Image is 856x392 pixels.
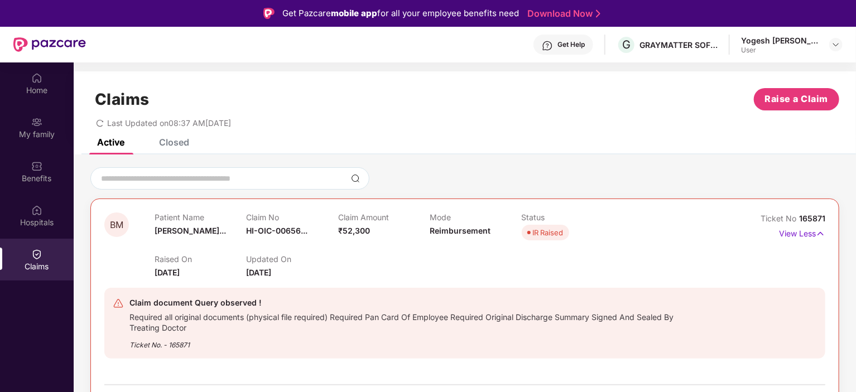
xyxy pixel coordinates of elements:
p: View Less [779,225,825,240]
img: Logo [263,8,275,19]
p: Claim No [246,212,338,222]
img: svg+xml;base64,PHN2ZyBpZD0iU2VhcmNoLTMyeDMyIiB4bWxucz0iaHR0cDovL3d3dy53My5vcmcvMjAwMC9zdmciIHdpZH... [351,174,360,183]
div: Closed [159,137,189,148]
p: Mode [430,212,521,222]
p: Raised On [155,254,246,264]
img: svg+xml;base64,PHN2ZyBpZD0iQ2xhaW0iIHhtbG5zPSJodHRwOi8vd3d3LnczLm9yZy8yMDAwL3N2ZyIgd2lkdGg9IjIwIi... [31,249,42,260]
div: Claim document Query observed ! [129,296,700,309]
p: Status [522,212,613,222]
span: [DATE] [246,268,271,277]
a: Download Now [527,8,597,20]
div: Get Pazcare for all your employee benefits need [282,7,519,20]
div: Get Help [557,40,585,49]
img: Stroke [596,8,600,20]
div: Ticket No. - 165871 [129,333,700,350]
div: User [741,46,819,55]
div: IR Raised [533,227,564,238]
span: BM [110,220,123,230]
img: svg+xml;base64,PHN2ZyB4bWxucz0iaHR0cDovL3d3dy53My5vcmcvMjAwMC9zdmciIHdpZHRoPSIxNyIgaGVpZ2h0PSIxNy... [816,228,825,240]
span: Reimbursement [430,226,490,235]
span: Raise a Claim [765,92,829,106]
img: svg+xml;base64,PHN2ZyBpZD0iSG9tZSIgeG1sbnM9Imh0dHA6Ly93d3cudzMub3JnLzIwMDAvc3ZnIiB3aWR0aD0iMjAiIG... [31,72,42,84]
span: HI-OIC-00656... [246,226,307,235]
img: svg+xml;base64,PHN2ZyBpZD0iSGVscC0zMngzMiIgeG1sbnM9Imh0dHA6Ly93d3cudzMub3JnLzIwMDAvc3ZnIiB3aWR0aD... [542,40,553,51]
p: Patient Name [155,212,246,222]
span: redo [96,118,104,128]
span: Ticket No [761,214,799,223]
div: Yogesh [PERSON_NAME] [741,35,819,46]
span: G [622,38,631,51]
strong: mobile app [331,8,377,18]
p: Claim Amount [338,212,430,222]
img: svg+xml;base64,PHN2ZyBpZD0iQmVuZWZpdHMiIHhtbG5zPSJodHRwOi8vd3d3LnczLm9yZy8yMDAwL3N2ZyIgd2lkdGg9Ij... [31,161,42,172]
span: Last Updated on 08:37 AM[DATE] [107,118,231,128]
div: GRAYMATTER SOFTWARE SERVICES PRIVATE LIMITED [639,40,718,50]
img: svg+xml;base64,PHN2ZyBpZD0iRHJvcGRvd24tMzJ4MzIiIHhtbG5zPSJodHRwOi8vd3d3LnczLm9yZy8yMDAwL3N2ZyIgd2... [831,40,840,49]
div: Required all original documents (physical file required) Required Pan Card Of Employee Required O... [129,309,700,333]
img: svg+xml;base64,PHN2ZyBpZD0iSG9zcGl0YWxzIiB4bWxucz0iaHR0cDovL3d3dy53My5vcmcvMjAwMC9zdmciIHdpZHRoPS... [31,205,42,216]
span: 165871 [799,214,825,223]
img: svg+xml;base64,PHN2ZyB4bWxucz0iaHR0cDovL3d3dy53My5vcmcvMjAwMC9zdmciIHdpZHRoPSIyNCIgaGVpZ2h0PSIyNC... [113,298,124,309]
span: ₹52,300 [338,226,370,235]
h1: Claims [95,90,150,109]
div: Active [97,137,124,148]
img: svg+xml;base64,PHN2ZyB3aWR0aD0iMjAiIGhlaWdodD0iMjAiIHZpZXdCb3g9IjAgMCAyMCAyMCIgZmlsbD0ibm9uZSIgeG... [31,117,42,128]
button: Raise a Claim [754,88,839,110]
img: New Pazcare Logo [13,37,86,52]
span: [DATE] [155,268,180,277]
span: [PERSON_NAME]... [155,226,226,235]
p: Updated On [246,254,338,264]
